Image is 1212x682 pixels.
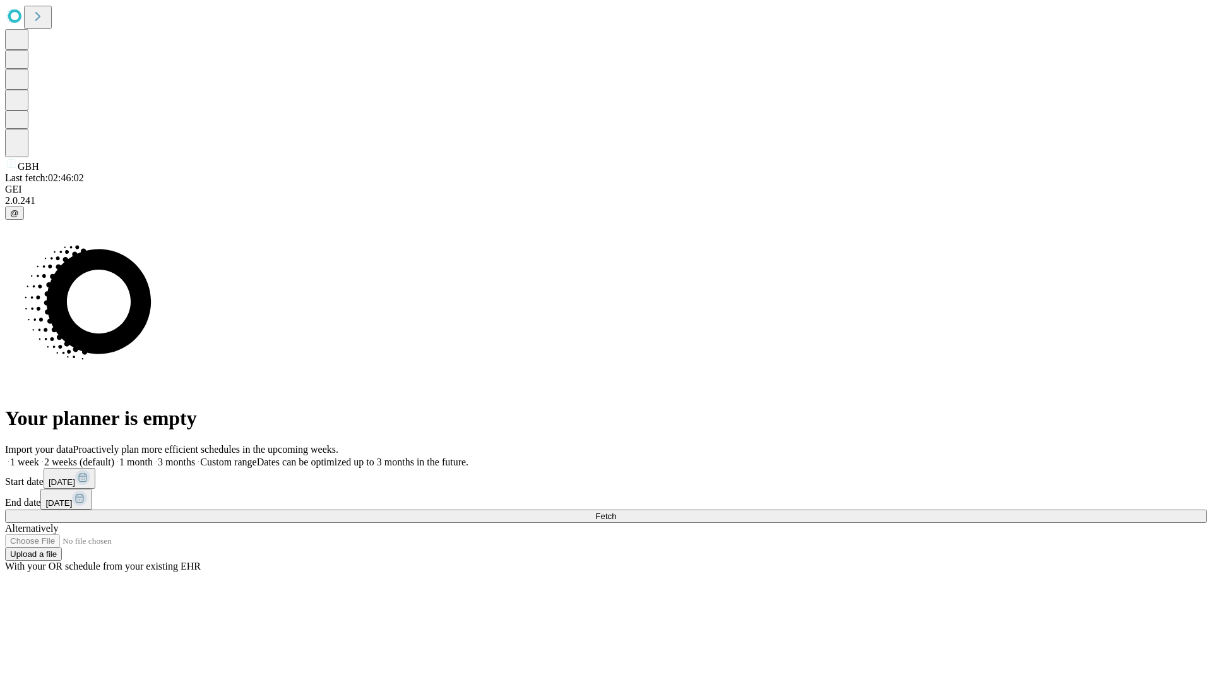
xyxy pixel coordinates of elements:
[595,512,616,521] span: Fetch
[18,161,39,172] span: GBH
[49,477,75,487] span: [DATE]
[158,457,195,467] span: 3 months
[5,184,1207,195] div: GEI
[5,547,62,561] button: Upload a file
[5,172,84,183] span: Last fetch: 02:46:02
[200,457,256,467] span: Custom range
[10,457,39,467] span: 1 week
[45,498,72,508] span: [DATE]
[44,457,114,467] span: 2 weeks (default)
[119,457,153,467] span: 1 month
[5,523,58,534] span: Alternatively
[5,510,1207,523] button: Fetch
[44,468,95,489] button: [DATE]
[5,195,1207,206] div: 2.0.241
[5,561,201,571] span: With your OR schedule from your existing EHR
[5,468,1207,489] div: Start date
[10,208,19,218] span: @
[257,457,468,467] span: Dates can be optimized up to 3 months in the future.
[40,489,92,510] button: [DATE]
[5,444,73,455] span: Import your data
[5,489,1207,510] div: End date
[5,407,1207,430] h1: Your planner is empty
[5,206,24,220] button: @
[73,444,338,455] span: Proactively plan more efficient schedules in the upcoming weeks.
